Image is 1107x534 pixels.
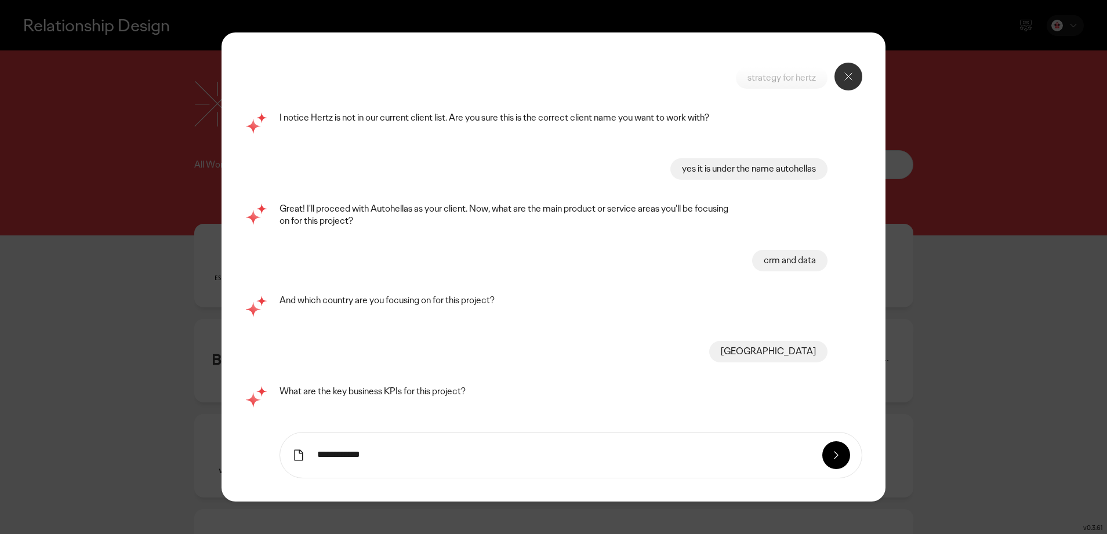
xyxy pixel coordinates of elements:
p: What are the key business KPIs for this project? [280,386,732,398]
div: crm and data [764,255,816,267]
p: I notice Hertz is not in our current client list. Are you sure this is the correct client name yo... [280,112,732,124]
p: And which country are you focusing on for this project? [280,295,732,307]
p: Great! I'll proceed with Autohellas as your client. Now, what are the main product or service are... [280,203,732,227]
div: yes it is under the name autohellas [682,163,816,175]
div: [GEOGRAPHIC_DATA] [721,346,816,358]
div: strategy for hertz [747,72,816,84]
